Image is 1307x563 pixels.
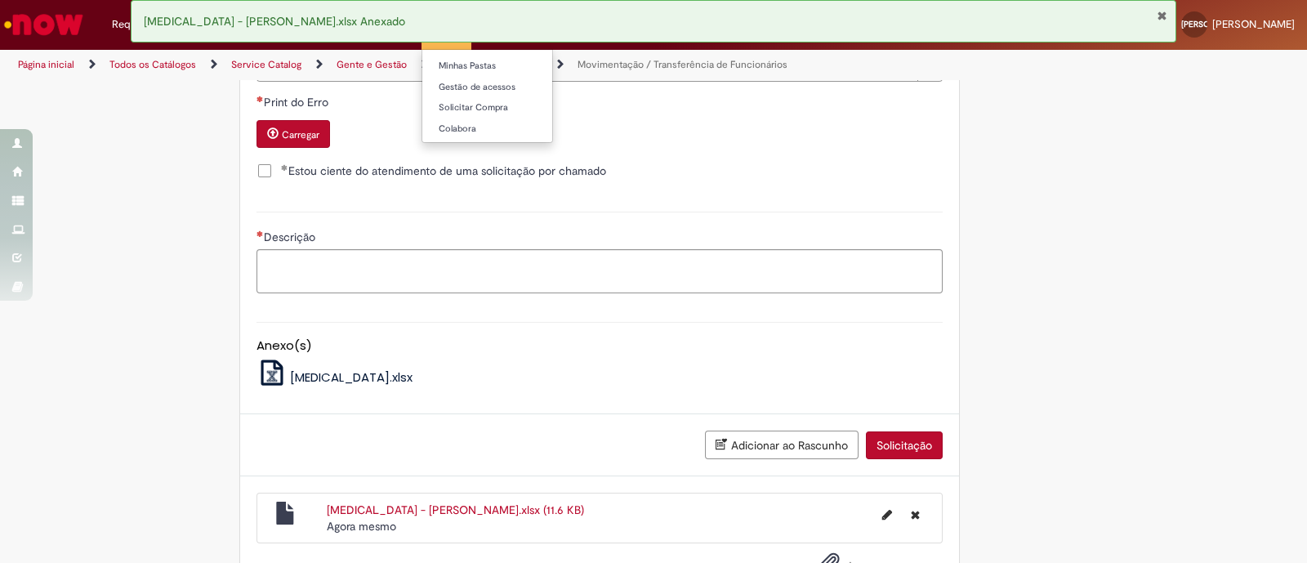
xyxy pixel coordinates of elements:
[282,128,319,141] small: Carregar
[256,120,330,148] button: Carregar anexo de Print do Erro Required
[1212,17,1295,31] span: [PERSON_NAME]
[281,163,606,179] span: Estou ciente do atendimento de uma solicitação por chamado
[327,519,396,534] time: 29/09/2025 12:09:24
[256,230,264,237] span: Necessários
[327,519,396,534] span: Agora mesmo
[109,58,196,71] a: Todos os Catálogos
[1181,19,1245,29] span: [PERSON_NAME]
[281,164,288,171] span: Obrigatório Preenchido
[256,339,943,353] h5: Anexo(s)
[901,502,930,528] button: Excluir Change Job - GABRIELA CAROLINE BERMAN.xlsx
[866,431,943,459] button: Solicitação
[256,369,413,386] a: [MEDICAL_DATA].xlsx
[256,249,943,293] textarea: Descrição
[112,16,169,33] span: Requisições
[256,96,264,102] span: Necessários
[578,58,787,71] a: Movimentação / Transferência de Funcionários
[264,95,332,109] span: Print do Erro
[18,58,74,71] a: Página inicial
[144,14,405,29] span: [MEDICAL_DATA] - [PERSON_NAME].xlsx Anexado
[327,503,584,517] a: [MEDICAL_DATA] - [PERSON_NAME].xlsx (11.6 KB)
[872,502,902,528] button: Editar nome de arquivo Change Job - GABRIELA CAROLINE BERMAN.xlsx
[337,58,407,71] a: Gente e Gestão
[422,57,602,75] a: Minhas Pastas
[422,49,553,143] ul: More
[290,369,413,386] span: [MEDICAL_DATA].xlsx
[12,50,859,80] ul: Trilhas de página
[422,120,602,138] a: Colabora
[705,431,859,459] button: Adicionar ao Rascunho
[422,78,602,96] a: Gestão de acessos
[231,58,301,71] a: Service Catalog
[264,230,319,244] span: Descrição
[2,8,86,41] img: ServiceNow
[1157,9,1167,22] button: Fechar Notificação
[422,99,602,117] a: Solicitar Compra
